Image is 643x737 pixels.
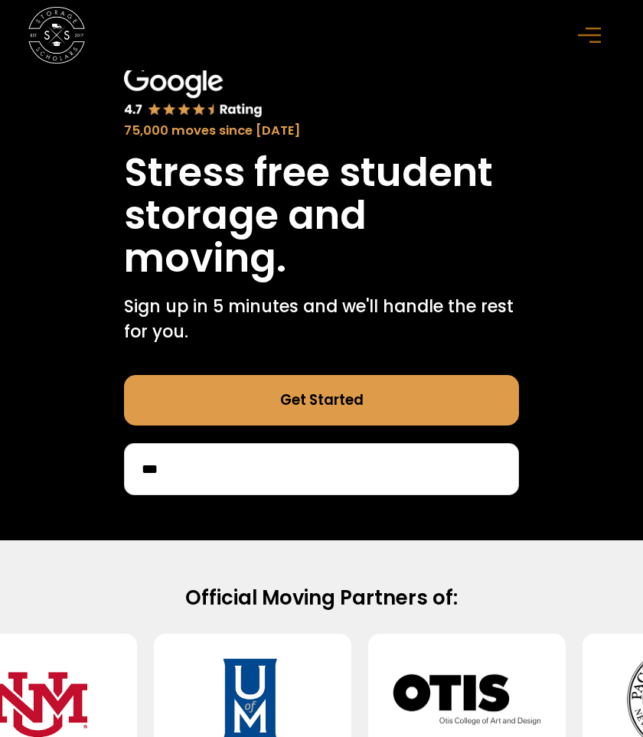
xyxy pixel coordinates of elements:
h2: Official Moving Partners of: [32,585,611,611]
a: home [28,7,85,64]
h1: Stress free student storage and moving. [124,152,519,279]
div: 75,000 moves since [DATE] [124,122,519,141]
img: Storage Scholars main logo [28,7,85,64]
div: menu [570,13,615,58]
img: Google 4.7 star rating [124,66,263,119]
a: Get Started [124,375,519,426]
p: Sign up in 5 minutes and we'll handle the rest for you. [124,294,519,344]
